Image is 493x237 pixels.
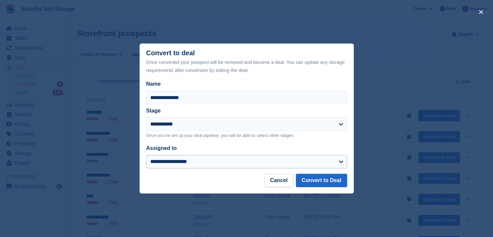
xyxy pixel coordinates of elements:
label: Name [146,80,347,88]
div: Convert to deal [146,49,347,74]
button: close [476,7,486,17]
button: Convert to Deal [296,174,347,187]
button: Cancel [264,174,293,187]
label: Assigned to [146,145,177,151]
p: Once you've set up your deal pipeline, you will be able to select other stages. [146,132,347,139]
div: Once converted your prospect will be removed and become a deal. You can update any storage requir... [146,58,347,74]
label: Stage [146,108,161,113]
